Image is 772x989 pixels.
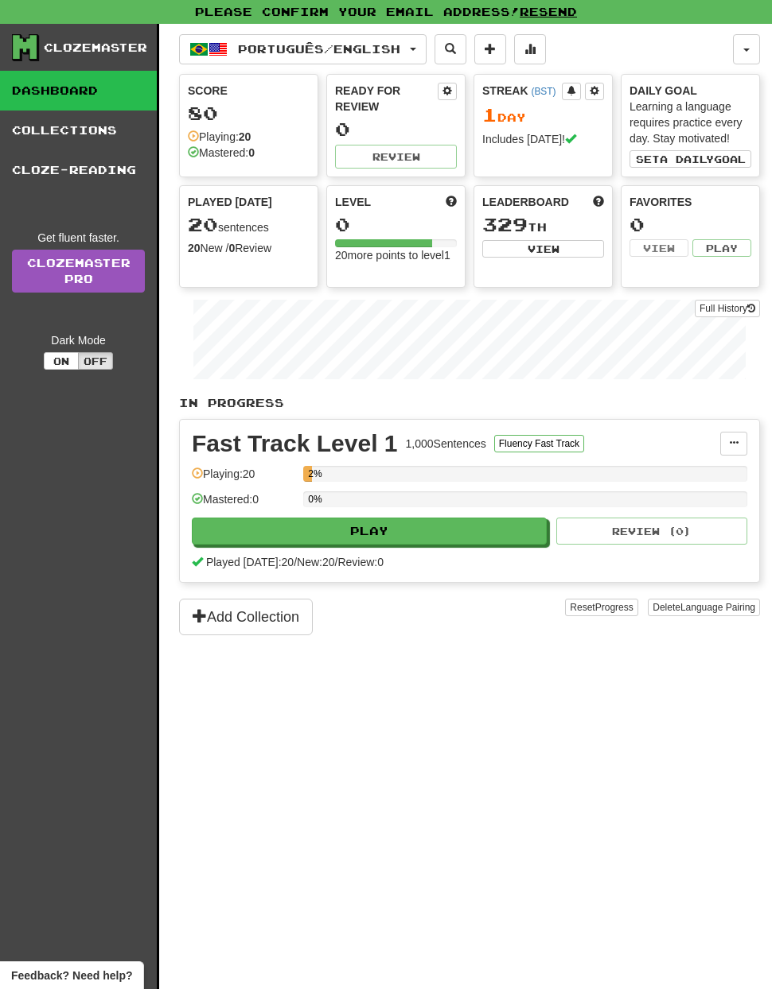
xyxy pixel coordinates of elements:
[482,215,604,235] div: th
[630,99,751,146] div: Learning a language requires practice every day. Stay motivated!
[335,215,457,235] div: 0
[630,194,751,210] div: Favorites
[692,239,751,257] button: Play
[179,34,427,64] button: Português/English
[78,352,113,370] button: Off
[297,556,334,568] span: New: 20
[648,599,760,616] button: DeleteLanguage Pairing
[12,332,145,348] div: Dark Mode
[593,194,604,210] span: This week in points, UTC
[308,466,312,482] div: 2%
[192,491,295,518] div: Mastered: 0
[335,556,338,568] span: /
[520,5,577,18] a: Resend
[630,215,751,235] div: 0
[556,518,747,545] button: Review (0)
[192,518,547,545] button: Play
[482,131,604,147] div: Includes [DATE]!
[192,466,295,492] div: Playing: 20
[630,239,688,257] button: View
[494,435,584,452] button: Fluency Fast Track
[335,247,457,263] div: 20 more points to level 1
[335,194,371,210] span: Level
[482,240,604,258] button: View
[179,395,760,411] p: In Progress
[188,129,251,145] div: Playing:
[188,145,255,161] div: Mastered:
[188,103,310,123] div: 80
[192,432,398,456] div: Fast Track Level 1
[44,352,79,370] button: On
[406,436,486,452] div: 1,000 Sentences
[531,86,556,97] a: (BST)
[179,599,313,635] button: Add Collection
[12,230,145,246] div: Get fluent faster.
[435,34,466,64] button: Search sentences
[188,213,218,235] span: 20
[248,146,255,159] strong: 0
[630,150,751,168] button: Seta dailygoal
[482,103,497,126] span: 1
[238,42,400,56] span: Português / English
[12,250,145,293] a: ClozemasterPro
[482,83,562,99] div: Streak
[482,194,569,210] span: Leaderboard
[11,968,132,983] span: Open feedback widget
[206,556,294,568] span: Played [DATE]: 20
[335,119,457,139] div: 0
[294,556,297,568] span: /
[188,240,310,256] div: New / Review
[44,40,147,56] div: Clozemaster
[335,83,438,114] div: Ready for Review
[474,34,506,64] button: Add sentence to collection
[188,194,272,210] span: Played [DATE]
[228,242,235,254] strong: 0
[188,83,310,99] div: Score
[595,602,634,613] span: Progress
[239,130,251,143] strong: 20
[514,34,546,64] button: More stats
[630,83,751,99] div: Daily Goal
[695,300,760,317] button: Full History
[188,242,201,254] strong: 20
[680,602,755,613] span: Language Pairing
[335,145,457,169] button: Review
[482,213,528,235] span: 329
[188,215,310,235] div: sentences
[565,599,637,616] button: ResetProgress
[337,556,384,568] span: Review: 0
[482,105,604,126] div: Day
[446,194,457,210] span: Score more points to level up
[660,153,714,165] span: a daily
